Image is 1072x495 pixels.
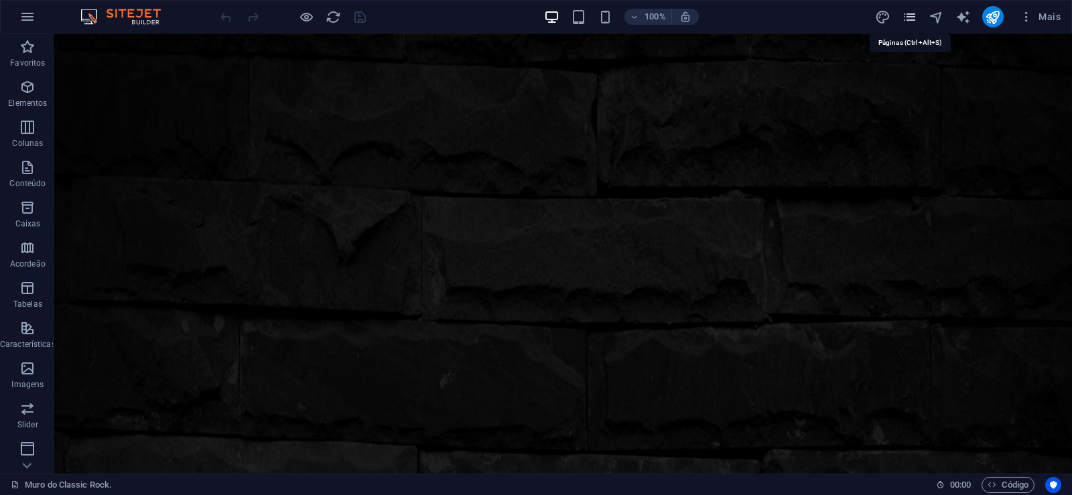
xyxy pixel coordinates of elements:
[17,419,38,430] p: Slider
[1045,477,1061,493] button: Usercentrics
[929,9,945,25] button: navigator
[679,11,691,23] i: Ao redimensionar, ajusta automaticamente o nível de zoom para caber no dispositivo escolhido.
[988,477,1028,493] span: Código
[9,178,46,189] p: Conteúdo
[982,477,1034,493] button: Código
[982,6,1004,27] button: publish
[1014,6,1066,27] button: Mais
[950,477,971,493] span: 00 00
[10,58,45,68] p: Favoritos
[645,9,666,25] h6: 100%
[875,9,891,25] button: design
[10,259,46,269] p: Acordeão
[955,9,972,25] button: text_generator
[12,138,43,149] p: Colunas
[326,9,341,25] i: Recarregar página
[902,9,918,25] button: pages
[985,9,1000,25] i: Publicar
[1020,10,1061,23] span: Mais
[325,9,341,25] button: reload
[8,98,47,109] p: Elementos
[624,9,672,25] button: 100%
[13,299,42,309] p: Tabelas
[936,477,972,493] h6: Tempo de sessão
[959,480,961,490] span: :
[15,218,41,229] p: Caixas
[875,9,890,25] i: Design (Ctrl+Alt+Y)
[11,477,112,493] a: Clique para cancelar a seleção. Clique duas vezes para abrir as Páginas
[77,9,178,25] img: Editor Logo
[929,9,944,25] i: Navegador
[11,379,44,390] p: Imagens
[955,9,971,25] i: AI Writer
[298,9,314,25] button: Clique aqui para sair do modo de visualização e continuar editando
